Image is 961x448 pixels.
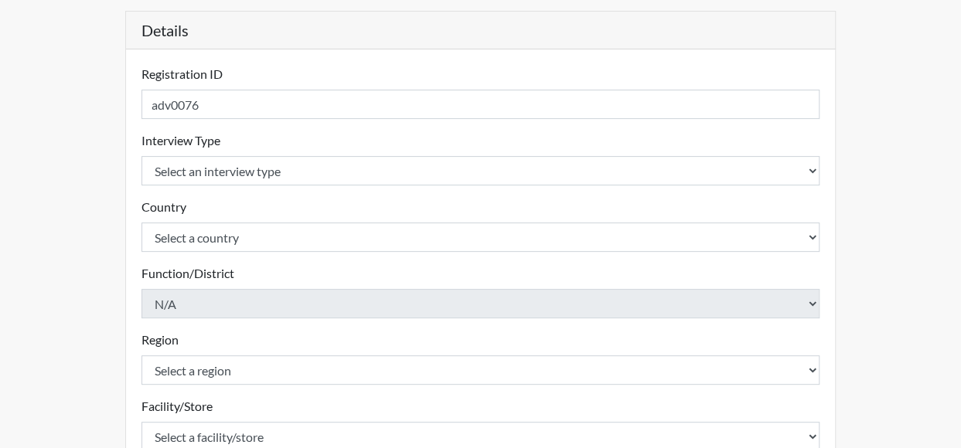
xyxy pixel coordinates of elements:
[126,12,836,49] h5: Details
[141,198,186,216] label: Country
[141,331,179,349] label: Region
[141,65,223,83] label: Registration ID
[141,90,820,119] input: Insert a Registration ID, which needs to be a unique alphanumeric value for each interviewee
[141,264,234,283] label: Function/District
[141,397,213,416] label: Facility/Store
[141,131,220,150] label: Interview Type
